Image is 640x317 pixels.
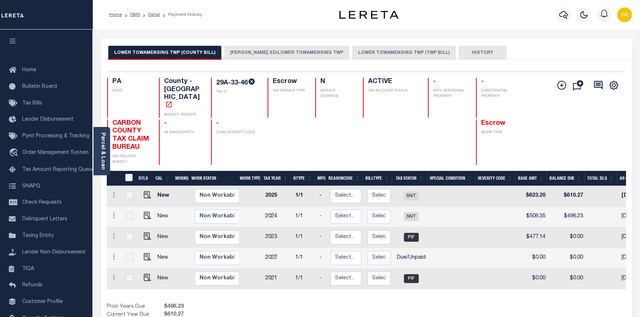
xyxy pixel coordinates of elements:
[262,227,292,248] td: 2023
[433,88,467,99] p: WITH ADDITIONAL PROPERTY
[22,68,36,73] span: Home
[109,13,122,17] a: Home
[160,11,202,18] li: Payment History
[547,171,584,186] th: Balance Due: activate to sort column ascending
[292,248,316,269] td: 1/1
[404,274,419,283] span: PIF
[326,171,362,186] th: ReasonCode: activate to sort column ascending
[394,248,429,269] td: Due/Unpaid
[517,248,548,269] td: $0.00
[584,171,617,186] th: Total DLQ: activate to sort column ascending
[262,207,292,227] td: 2024
[22,266,34,271] span: TIQA
[262,269,292,289] td: 2021
[237,171,261,186] th: Work Type
[517,207,548,227] td: $506.35
[108,46,221,60] button: LOWER TOWAMENSING TWP (COUNTY BILL)
[517,227,548,248] td: $477.14
[22,183,40,189] span: SNAPQ
[22,233,54,238] span: Taxing Entity
[262,248,292,269] td: 2022
[136,171,153,186] th: DTLS
[517,269,548,289] td: $0.00
[22,117,74,122] span: Lender Disbursement
[22,283,42,288] span: Refunds
[404,233,419,242] span: PIF
[316,269,327,289] td: -
[153,171,172,186] th: CAL: activate to sort column ascending
[22,299,63,304] span: Customer Profile
[316,227,327,248] td: -
[130,13,140,17] a: OMS
[292,186,316,207] td: 1/1
[427,171,475,186] th: Special Condition: activate to sort column ascending
[188,171,239,186] th: Work Status
[154,186,175,207] td: New
[224,46,349,60] button: [PERSON_NAME] SD/LOWER TOWAMENSING TWP
[9,148,21,158] i: travel_explore
[22,101,42,106] span: Tax Bills
[392,171,426,186] th: Tax Status: activate to sort column ascending
[368,88,419,94] p: TAX ACCOUNT STATUS
[481,88,519,99] p: CONFIDENTIAL PROPERTY
[320,78,354,86] h4: N
[158,303,185,311] span: $496.23
[148,13,160,17] a: Detail
[316,186,327,207] td: -
[362,171,392,186] th: BillType: activate to sort column ascending
[100,132,105,170] a: Parcel & Loan
[548,269,586,289] td: $0.00
[154,248,175,269] td: New
[314,171,326,186] th: MPO
[320,88,354,99] p: SERVICE OVERRIDE
[216,78,259,87] h4: 29A-33-46
[154,269,175,289] td: New
[548,227,586,248] td: $0.00
[292,269,316,289] td: 1/1
[273,88,306,94] p: TAX SERVICE TYPE
[216,120,219,127] span: -
[548,186,586,207] td: $610.27
[154,207,175,227] td: New
[112,154,150,165] p: DELINQUENT AGENCY
[164,120,167,127] span: -
[22,150,89,155] span: Order Management System
[548,207,586,227] td: $496.23
[316,248,327,269] td: -
[316,207,327,227] td: -
[216,89,259,95] p: TAX ID
[262,186,292,207] td: 2025
[164,112,202,118] p: AGENCY WEBSITE
[22,200,62,205] span: Check Requests
[172,171,188,186] th: WorkQ
[481,78,484,85] span: -
[368,78,419,86] h4: ACTIVE
[22,217,67,222] span: Delinquent Letters
[164,130,202,135] p: IN BANKRUPTCY
[517,186,548,207] td: $623.20
[107,303,158,311] td: Prior Years Due
[292,227,316,248] td: 1/1
[475,171,515,186] th: Severity Code: activate to sort column ascending
[112,120,149,151] span: CARBON COUNTY TAX CLAIM BUREAU
[433,78,436,85] span: -
[404,212,419,221] span: SNT
[164,78,202,110] h4: County - [GEOGRAPHIC_DATA]
[290,171,314,186] th: RType: activate to sort column ascending
[22,84,57,89] span: Bulletin Board
[292,207,316,227] td: 1/1
[515,171,547,186] th: Base Amt: activate to sort column ascending
[404,192,419,200] span: SNT
[22,167,94,172] span: Tax Amount Reporting Queue
[154,227,175,248] td: New
[107,171,121,186] th: &nbsp;&nbsp;&nbsp;&nbsp;&nbsp;&nbsp;&nbsp;&nbsp;&nbsp;&nbsp;
[548,248,586,269] td: $0.00
[216,130,259,135] p: LOAN SEVERITY CODE
[273,78,306,86] h4: Escrow
[352,46,456,60] button: LOWER TOWAMENSING TWP (TWP BILL)
[459,46,507,60] button: HISTORY
[22,134,89,139] span: Pymt Processing & Tracking
[112,78,150,86] h4: PA
[339,11,398,19] img: logo-dark.svg
[112,88,150,94] p: STATE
